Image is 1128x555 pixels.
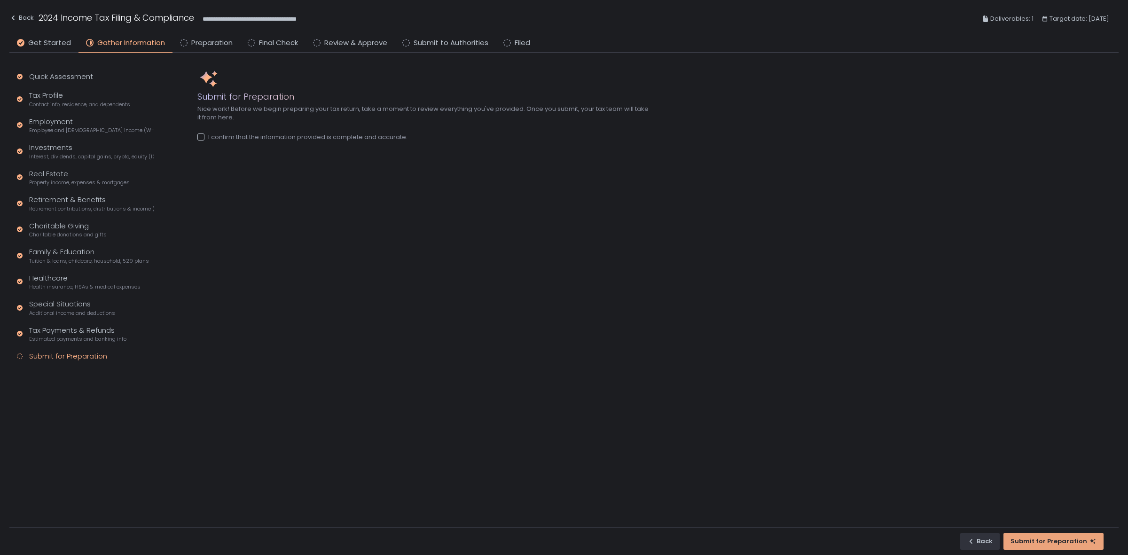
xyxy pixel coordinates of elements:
span: Interest, dividends, capital gains, crypto, equity (1099s, K-1s) [29,153,154,160]
div: Employment [29,117,154,134]
div: Back [967,537,993,546]
div: Nice work! Before we begin preparing your tax return, take a moment to review everything you've p... [197,105,649,122]
div: Investments [29,142,154,160]
button: Back [9,11,34,27]
div: Tax Payments & Refunds [29,325,126,343]
h1: 2024 Income Tax Filing & Compliance [39,11,194,24]
button: Submit for Preparation [1003,533,1104,550]
span: Preparation [191,38,233,48]
span: Estimated payments and banking info [29,336,126,343]
button: Back [960,533,1000,550]
h1: Submit for Preparation [197,90,649,103]
div: Charitable Giving [29,221,107,239]
span: Property income, expenses & mortgages [29,179,130,186]
span: Contact info, residence, and dependents [29,101,130,108]
div: Retirement & Benefits [29,195,154,212]
span: Review & Approve [324,38,387,48]
div: Tax Profile [29,90,130,108]
div: Real Estate [29,169,130,187]
div: Submit for Preparation [29,351,107,362]
span: Health insurance, HSAs & medical expenses [29,283,141,290]
span: Deliverables: 1 [990,13,1034,24]
div: Back [9,12,34,23]
span: Additional income and deductions [29,310,115,317]
span: Get Started [28,38,71,48]
span: Final Check [259,38,298,48]
div: Family & Education [29,247,149,265]
span: Target date: [DATE] [1050,13,1109,24]
span: Tuition & loans, childcare, household, 529 plans [29,258,149,265]
div: Quick Assessment [29,71,93,82]
span: Retirement contributions, distributions & income (1099-R, 5498) [29,205,154,212]
span: Filed [515,38,530,48]
div: Healthcare [29,273,141,291]
span: Submit to Authorities [414,38,488,48]
span: Gather Information [97,38,165,48]
div: Special Situations [29,299,115,317]
span: Employee and [DEMOGRAPHIC_DATA] income (W-2s) [29,127,154,134]
div: Submit for Preparation [1010,537,1097,546]
span: Charitable donations and gifts [29,231,107,238]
